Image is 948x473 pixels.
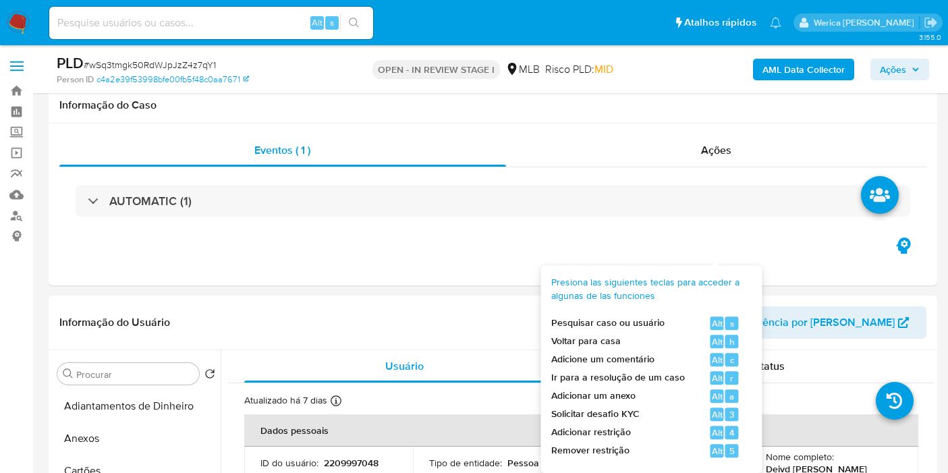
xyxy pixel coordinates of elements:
[109,194,192,208] h3: AUTOMATIC (1)
[712,354,723,366] span: Alt
[697,306,926,339] button: Veja Aparência por [PERSON_NAME]
[372,60,500,79] p: OPEN - IN REVIEW STAGE I
[96,74,249,86] a: c4a2e39f53998bfe00fb5f48c0aa7671
[753,59,854,80] button: AML Data Collector
[712,390,723,403] span: Alt
[924,16,938,30] a: Sair
[730,354,734,366] span: c
[52,390,221,422] button: Adiantamentos de Dinheiro
[52,422,221,455] button: Anexos
[766,451,834,463] p: Nome completo :
[545,62,613,77] span: Risco PLD:
[729,335,734,348] span: h
[701,142,731,158] span: Ações
[730,372,733,385] span: r
[880,59,906,80] span: Ações
[814,16,919,29] p: werica.jgaldencio@mercadolivre.com
[505,62,540,77] div: MLB
[59,99,926,112] h1: Informação do Caso
[260,457,318,469] p: ID do usuário :
[551,390,636,404] span: Adicionar um anexo
[870,59,929,80] button: Ações
[59,316,170,329] h1: Informação do Usuário
[340,13,368,32] button: search-icon
[715,306,895,339] span: Veja Aparência por [PERSON_NAME]
[729,445,735,457] span: 5
[507,457,539,469] p: Pessoa
[254,142,310,158] span: Eventos ( 1 )
[712,317,723,330] span: Alt
[429,457,502,469] p: Tipo de entidade :
[57,74,94,86] b: Person ID
[204,368,215,383] button: Retornar ao pedido padrão
[712,445,723,457] span: Alt
[551,276,740,302] span: Presiona las siguientes teclas para acceder a algunas de las funciones
[76,368,194,381] input: Procurar
[324,457,379,469] p: 2209997048
[76,186,910,217] div: AUTOMATIC (1)
[551,354,654,367] span: Adicione um comentário
[684,16,756,30] span: Atalhos rápidos
[729,390,734,403] span: a
[330,16,334,29] span: s
[712,372,723,385] span: Alt
[730,317,734,330] span: s
[385,358,424,374] span: Usuário
[594,61,613,77] span: MID
[770,17,781,28] a: Notificações
[551,408,640,422] span: Solicitar desafio KYC
[49,14,373,32] input: Pesquise usuários ou casos...
[312,16,323,29] span: Alt
[551,317,665,331] span: Pesquisar caso ou usuário
[551,445,630,458] span: Remover restrição
[712,408,723,421] span: Alt
[551,372,685,385] span: Ir para a resolução de um caso
[729,426,735,439] span: 4
[551,335,621,349] span: Voltar para casa
[712,426,723,439] span: Alt
[551,426,631,440] span: Adicionar restrição
[63,368,74,379] button: Procurar
[84,58,216,72] span: # wSq3tmgk50RdWJpJzZ4z7qY1
[244,394,327,407] p: Atualizado há 7 dias
[244,414,918,447] th: Dados pessoais
[762,59,845,80] b: AML Data Collector
[712,335,723,348] span: Alt
[729,408,734,421] span: 3
[57,52,84,74] b: PLD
